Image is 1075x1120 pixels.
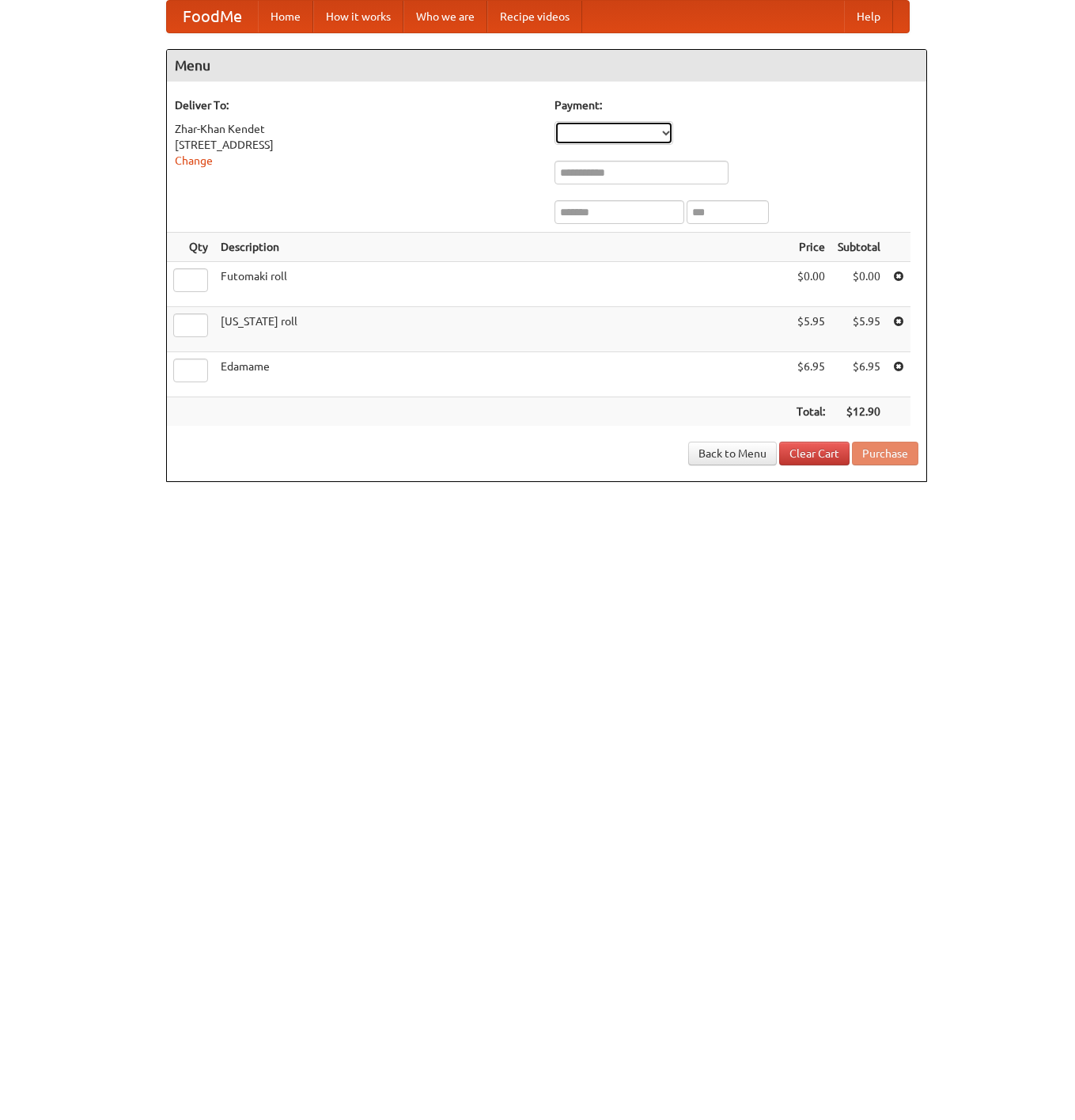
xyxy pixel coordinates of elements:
td: $0.00 [790,262,831,307]
td: Futomaki roll [214,262,790,307]
td: $6.95 [790,352,831,397]
a: How it works [313,1,403,32]
h5: Deliver To: [175,97,539,113]
h4: Menu [167,50,926,82]
a: Clear Cart [779,442,850,465]
td: $0.00 [831,262,887,307]
th: Subtotal [831,233,887,262]
a: Recipe videos [487,1,582,32]
a: Change [175,154,213,167]
th: Total: [790,397,831,427]
td: $5.95 [790,307,831,352]
th: Qty [167,233,214,262]
td: Edamame [214,352,790,397]
td: $6.95 [831,352,887,397]
th: $12.90 [831,397,887,427]
a: Back to Menu [688,442,777,465]
th: Price [790,233,831,262]
a: Home [258,1,313,32]
div: [STREET_ADDRESS] [175,137,539,153]
td: [US_STATE] roll [214,307,790,352]
td: $5.95 [831,307,887,352]
a: Who we are [403,1,487,32]
button: Purchase [852,442,918,465]
h5: Payment: [555,97,918,113]
th: Description [214,233,790,262]
a: Help [844,1,893,32]
a: FoodMe [167,1,258,32]
div: Zhar-Khan Kendet [175,121,539,137]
